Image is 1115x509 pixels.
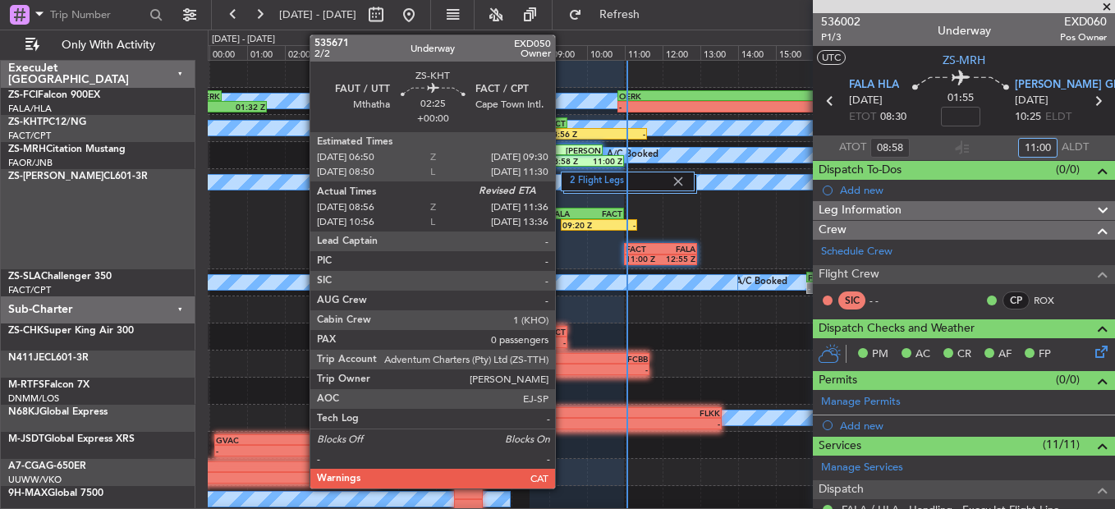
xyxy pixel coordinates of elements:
div: 14:00 [738,45,776,60]
div: 12:00 [663,45,700,60]
div: - [538,419,721,429]
a: FALA/HLA [8,103,52,115]
span: ZS-SLA [8,272,41,282]
div: A/C Booked [736,270,787,295]
label: 2 Flight Legs [570,175,670,189]
div: FVRG [808,273,838,282]
a: Manage Permits [821,394,901,410]
a: M-RTFSFalcon 7X [8,380,89,390]
div: - [411,337,489,347]
div: FAUT [468,118,517,128]
span: 08:30 [880,109,906,126]
div: 12:55 Z [660,254,695,264]
span: Leg Information [819,201,902,220]
a: ZS-[PERSON_NAME]CL601-3R [8,172,148,181]
div: 11:00 [625,45,663,60]
div: 06:00 [436,45,474,60]
span: N68KJ [8,407,39,417]
span: Flight Crew [819,265,879,284]
input: --:-- [1018,138,1058,158]
span: (0/0) [1056,161,1080,178]
span: PM [872,346,888,363]
img: gray-close.svg [671,174,686,189]
a: Manage Services [821,460,903,476]
div: 10:00 [587,45,625,60]
input: Trip Number [50,2,145,27]
span: (0/0) [1056,371,1080,388]
a: Schedule Crew [821,244,892,260]
span: Permits [819,371,857,390]
div: - - [870,293,906,308]
div: FACT [489,327,566,337]
a: ZS-FCIFalcon 900EX [8,90,100,100]
span: Dispatch Checks and Weather [819,319,975,338]
div: CP [1003,291,1030,310]
div: FACT [626,244,660,254]
div: - [599,220,636,230]
span: CR [957,346,971,363]
span: Refresh [585,9,654,21]
span: Dispatch To-Dos [819,161,902,180]
span: Services [819,437,861,456]
span: EXD060 [1060,13,1107,30]
div: - [355,419,538,429]
div: - [216,446,374,456]
div: SIC [838,291,865,310]
span: 01:55 [948,90,974,107]
span: FALA HLA [849,77,899,94]
div: 09:00 [549,45,587,60]
a: FACT/CPT [8,284,51,296]
div: FACT [374,435,531,445]
div: 11:00 Z [626,254,660,264]
div: - [596,129,645,139]
span: Crew [819,221,847,240]
div: 08:58 Z [548,156,585,166]
div: - [808,283,838,293]
span: 10:25 [1015,109,1041,126]
span: ZS-MRH [943,52,985,69]
div: 03:00 [323,45,360,60]
span: ZS-MRH [8,144,46,154]
a: ZS-KHTPC12/NG [8,117,86,127]
div: 08:00 [512,45,549,60]
div: [PERSON_NAME] [566,145,600,155]
div: 04:00 [360,45,398,60]
span: [DATE] [1015,93,1048,109]
div: 02:00 [285,45,323,60]
div: Add new [840,419,1107,433]
span: M-RTFS [8,380,44,390]
span: 9H-MAX [8,488,48,498]
span: ZS-FCI [8,90,38,100]
div: 01:32 Z [176,102,265,112]
button: Only With Activity [18,32,178,58]
div: GVAC [216,435,374,445]
div: - [489,337,566,347]
span: ZS-[PERSON_NAME] [8,172,103,181]
span: Only With Activity [43,39,173,51]
span: N411JE [8,353,44,363]
div: FLHN [411,327,489,337]
a: UUWW/VKO [8,474,62,486]
span: ETOT [849,109,876,126]
div: LFMN [468,381,506,391]
div: - [374,446,531,456]
div: - [512,365,580,374]
div: [DATE] - [DATE] [212,33,275,47]
div: EGGP [430,381,468,391]
div: 11:00 Z [585,156,622,166]
a: FAOR/JNB [8,157,53,169]
span: ATOT [839,140,866,156]
div: FALA [660,244,695,254]
div: - [580,365,649,374]
div: 00:00 [209,45,247,60]
div: - [763,102,906,112]
span: AF [998,346,1012,363]
div: FALA [512,354,580,364]
a: ZS-SLAChallenger 350 [8,272,112,282]
span: ZS-KHT [8,117,43,127]
span: P1/3 [821,30,860,44]
span: M-JSDT [8,434,44,444]
div: 05:00 [398,45,436,60]
a: FACT/CPT [8,130,51,142]
a: ROX [1034,293,1071,308]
